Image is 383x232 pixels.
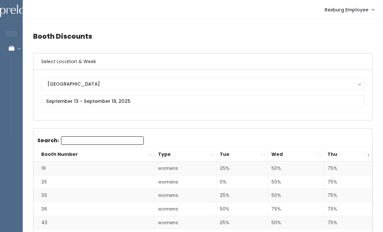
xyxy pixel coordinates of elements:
[318,3,380,17] a: Rexburg Employee
[155,148,216,162] th: Type: activate to sort column ascending
[155,202,216,216] td: womens
[324,161,372,175] td: 75%
[155,216,216,229] td: womens
[61,136,144,145] input: Search:
[33,161,155,175] td: 19
[324,175,372,189] td: 75%
[324,148,372,162] th: Thu: activate to sort column ascending
[33,148,155,162] th: Booth Number: activate to sort column ascending
[37,136,144,145] label: Search:
[268,161,324,175] td: 50%
[268,175,324,189] td: 50%
[155,175,216,189] td: womens
[41,95,364,107] input: September 13 - September 19, 2025
[41,78,364,90] button: [GEOGRAPHIC_DATA]
[33,53,372,70] h6: Select Location & Week
[324,216,372,229] td: 75%
[216,161,268,175] td: 25%
[324,202,372,216] td: 75%
[268,202,324,216] td: 75%
[33,216,155,229] td: 43
[268,148,324,162] th: Wed: activate to sort column ascending
[324,189,372,202] td: 75%
[216,216,268,229] td: 25%
[216,189,268,202] td: 25%
[33,27,373,45] h4: Booth Discounts
[33,189,155,202] td: 30
[33,202,155,216] td: 36
[325,6,368,13] span: Rexburg Employee
[268,189,324,202] td: 50%
[155,161,216,175] td: womens
[155,189,216,202] td: womens
[33,175,155,189] td: 25
[216,175,268,189] td: 0%
[268,216,324,229] td: 50%
[216,148,268,162] th: Tue: activate to sort column ascending
[47,80,358,88] div: [GEOGRAPHIC_DATA]
[216,202,268,216] td: 50%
